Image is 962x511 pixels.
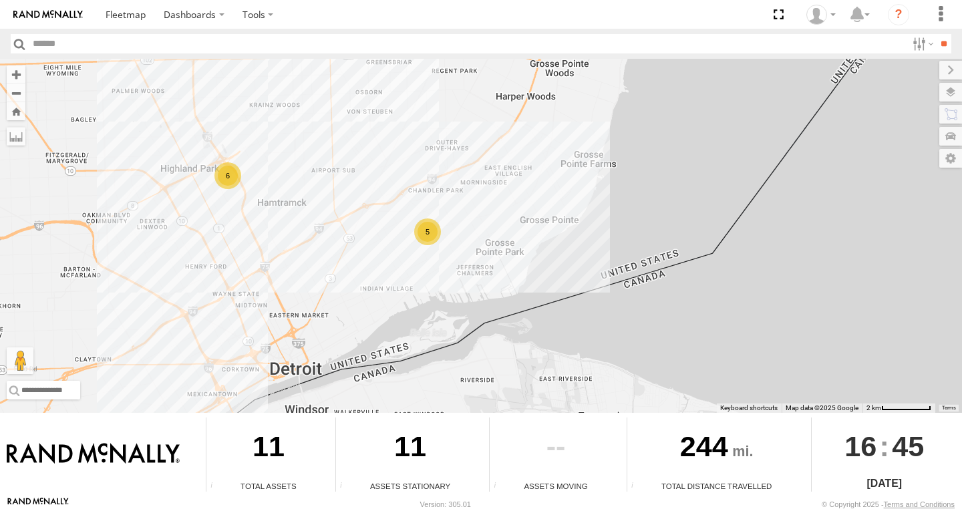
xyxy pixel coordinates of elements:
[812,476,957,492] div: [DATE]
[206,417,331,480] div: 11
[939,149,962,168] label: Map Settings
[7,347,33,374] button: Drag Pegman onto the map to open Street View
[7,127,25,146] label: Measure
[720,403,778,413] button: Keyboard shortcuts
[206,480,331,492] div: Total Assets
[7,65,25,83] button: Zoom in
[13,10,83,19] img: rand-logo.svg
[822,500,955,508] div: © Copyright 2025 -
[336,417,484,480] div: 11
[336,480,484,492] div: Assets Stationary
[862,403,935,413] button: Map Scale: 2 km per 71 pixels
[7,443,180,466] img: Rand McNally
[892,417,924,475] span: 45
[627,482,647,492] div: Total distance travelled by all assets within specified date range and applied filters
[627,417,806,480] div: 244
[7,102,25,120] button: Zoom Home
[7,83,25,102] button: Zoom out
[884,500,955,508] a: Terms and Conditions
[420,500,471,508] div: Version: 305.01
[214,162,241,189] div: 6
[907,34,936,53] label: Search Filter Options
[866,404,881,411] span: 2 km
[336,482,356,492] div: Total number of assets current stationary.
[888,4,909,25] i: ?
[802,5,840,25] div: Valeo Dash
[812,417,957,475] div: :
[414,218,441,245] div: 5
[490,482,510,492] div: Total number of assets current in transit.
[490,480,621,492] div: Assets Moving
[627,480,806,492] div: Total Distance Travelled
[206,482,226,492] div: Total number of Enabled Assets
[942,405,956,410] a: Terms
[844,417,876,475] span: 16
[786,404,858,411] span: Map data ©2025 Google
[7,498,69,511] a: Visit our Website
